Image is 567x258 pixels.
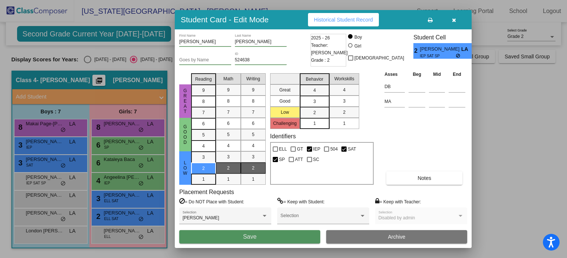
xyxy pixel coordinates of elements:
input: Enter ID [235,58,287,63]
h3: Student Card - Edit Mode [181,15,269,24]
span: Teacher: [PERSON_NAME] [311,42,348,57]
th: Mid [427,70,447,78]
span: Great [182,88,189,114]
span: ATT [295,155,303,164]
span: GT [297,145,303,154]
span: 1 [202,176,205,183]
span: 3 [252,154,255,160]
span: 4 [313,87,316,94]
span: 8 [202,98,205,105]
span: Good [182,124,189,145]
span: SAT [348,145,356,154]
span: ELL [279,145,287,154]
input: goes by name [179,58,231,63]
span: 504 [330,145,338,154]
label: = Do NOT Place with Student: [179,198,244,205]
span: 9 [227,87,230,93]
span: Reading [195,76,212,83]
span: 4 [252,142,255,149]
h3: Student Cell [413,34,478,41]
span: 3 [343,98,345,104]
input: assessment [384,81,405,92]
span: 2 [252,165,255,171]
span: Notes [417,175,431,181]
button: Historical Student Record [308,13,379,26]
span: SC [313,155,319,164]
span: 2 [343,109,345,116]
span: LA [461,45,472,53]
span: 3 [202,154,205,161]
span: [PERSON_NAME] [420,45,461,53]
span: Disabled by admin [378,215,415,220]
span: 7 [202,109,205,116]
span: 1 [252,176,255,183]
span: 8 [252,98,255,104]
span: 8 [227,98,230,104]
span: 2 [227,165,230,171]
span: 9 [252,87,255,93]
span: 7 [227,109,230,116]
th: Beg [407,70,427,78]
span: Math [223,75,233,82]
th: Asses [383,70,407,78]
span: 3 [227,154,230,160]
span: Workskills [334,75,354,82]
span: 9 [202,87,205,94]
span: 2025 - 26 [311,34,330,42]
label: = Keep with Student: [277,198,325,205]
span: Low [182,160,189,176]
th: End [447,70,467,78]
span: 4 [202,143,205,149]
span: 1 [227,176,230,183]
span: 4 [343,87,345,93]
span: 6 [252,120,255,127]
label: = Keep with Teacher: [375,198,421,205]
span: 6 [227,120,230,127]
span: 1 [313,120,316,127]
span: 2 [413,46,420,55]
span: 3 [313,98,316,105]
span: 2 [313,109,316,116]
span: 1 [343,120,345,127]
span: 5 [202,132,205,138]
span: Archive [388,234,406,240]
span: Behavior [306,76,323,83]
span: IEP SAT SP [420,53,456,59]
label: Placement Requests [179,188,234,196]
span: 5 [252,131,255,138]
input: assessment [384,96,405,107]
button: Archive [326,230,467,244]
span: 7 [252,109,255,116]
span: 2 [202,165,205,172]
button: Save [179,230,320,244]
span: Save [243,233,256,240]
span: SP [279,155,285,164]
span: [DEMOGRAPHIC_DATA] [354,54,404,62]
span: 4 [227,142,230,149]
span: Historical Student Record [314,17,373,23]
div: Girl [354,43,361,49]
span: IEP [313,145,320,154]
span: Writing [246,75,260,82]
div: Boy [354,34,362,41]
span: Grade : 2 [311,57,330,64]
span: [PERSON_NAME] [183,215,219,220]
label: Identifiers [270,133,296,140]
button: Notes [386,171,462,185]
span: 5 [227,131,230,138]
span: 6 [202,120,205,127]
